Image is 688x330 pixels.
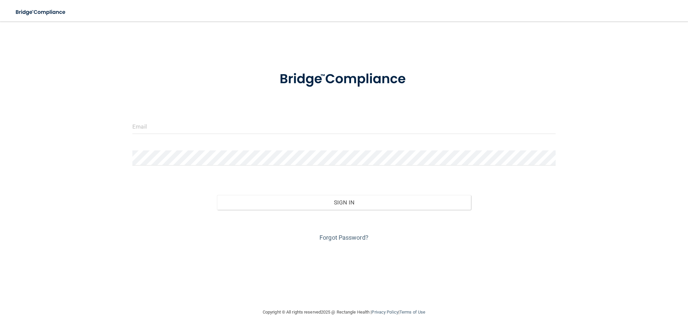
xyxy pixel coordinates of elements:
a: Terms of Use [399,310,425,315]
input: Email [132,119,556,134]
button: Sign In [217,195,471,210]
div: Copyright © All rights reserved 2025 @ Rectangle Health | | [221,301,467,323]
img: bridge_compliance_login_screen.278c3ca4.svg [266,62,422,97]
a: Forgot Password? [319,234,369,241]
a: Privacy Policy [372,310,398,315]
img: bridge_compliance_login_screen.278c3ca4.svg [10,5,72,19]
